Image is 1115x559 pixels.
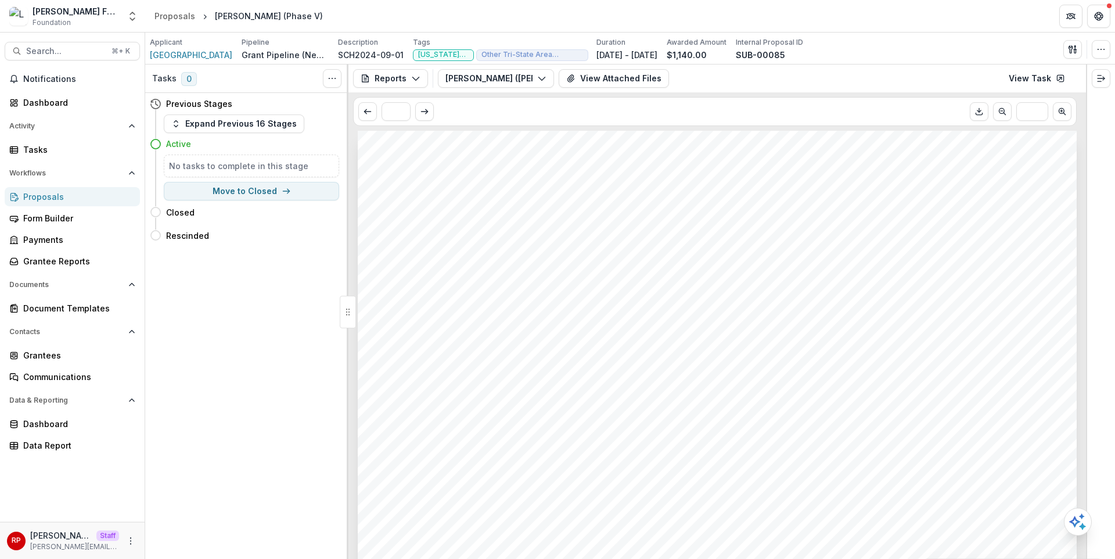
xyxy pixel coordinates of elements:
p: SCH2024-09-01 [338,49,404,61]
div: Grantees [23,349,131,361]
span: Question about NYSCB and total award amount. [401,472,713,487]
button: Expand right [1092,69,1110,88]
span: Contacts [9,328,124,336]
span: Approved Amount [401,256,569,275]
a: [GEOGRAPHIC_DATA] [150,49,232,61]
a: View Task [1002,69,1072,88]
a: Form Builder [5,209,140,228]
button: Partners [1059,5,1082,28]
button: Open Data & Reporting [5,391,140,410]
span: Maximum potential funding amount for Scholars accepted to the Scholarship Program beginning [401,356,1017,371]
img: Lavelle Fund for the Blind [9,7,28,26]
span: Scholarship Amount Approved [401,296,648,313]
span: [PERSON_NAME] [401,511,520,526]
button: Download PDF [970,102,988,121]
span: Submission Responses [401,174,674,199]
p: $1,140.00 [667,49,707,61]
p: [PERSON_NAME] [30,529,92,542]
a: Data Report [5,436,140,455]
div: Ruthwick Pathireddy [12,537,21,544]
button: Open Contacts [5,322,140,341]
div: [PERSON_NAME] (Phase V) [215,10,323,22]
button: Open AI Assistant [1064,508,1092,536]
button: Open Documents [5,275,140,294]
button: Open Activity [5,117,140,135]
div: Payments [23,234,131,246]
button: Scroll to previous page [993,102,1012,121]
p: [DATE] - [DATE] [596,49,657,61]
div: ⌘ + K [109,45,132,58]
p: SUB-00085 [736,49,785,61]
button: Expand Previous 16 Stages [164,114,304,133]
p: Tags [413,37,430,48]
p: Staff [96,531,119,541]
div: Proposals [154,10,195,22]
span: Notifications [23,74,135,84]
span: Scholarship Payment Authorized By [401,490,692,507]
p: [PERSON_NAME][EMAIL_ADDRESS][DOMAIN_NAME] [30,542,119,552]
button: View Attached Files [559,69,669,88]
a: Proposals [5,187,140,206]
p: Applicant [150,37,182,48]
span: [PERSON_NAME] - Brother [PERSON_NAME] Scholarship Voucher [401,215,1112,236]
div: Tasks [23,144,131,156]
span: Activity [9,122,124,130]
button: Get Help [1087,5,1110,28]
button: Reports [353,69,428,88]
button: Scroll to next page [1053,102,1071,121]
a: Payments [5,230,140,249]
button: Notifications [5,70,140,88]
h3: Tasks [152,74,177,84]
span: Fall, 2024 is $10,000/semester and a sliding scale is applied. [401,376,792,390]
div: Document Templates [23,302,131,314]
button: Scroll to previous page [358,102,377,121]
h4: Closed [166,206,195,218]
button: [PERSON_NAME] ([PERSON_NAME]) FALL 2025 Scholarship Voucher [438,69,554,88]
span: Data & Reporting [9,396,124,404]
p: Pipeline [242,37,269,48]
span: Notes [401,413,448,429]
p: Duration [596,37,625,48]
h5: No tasks to complete in this stage [169,160,334,172]
span: Search... [26,46,105,56]
div: Form Builder [23,212,131,224]
button: Open Workflows [5,164,140,182]
p: Internal Proposal ID [736,37,803,48]
div: Grantee Reports [23,255,131,267]
div: Proposals [23,191,131,203]
nav: breadcrumb [150,8,328,24]
span: Foundation [33,17,71,28]
a: Tasks [5,140,140,159]
span: Workflows [9,169,124,177]
span: Other Tri-State Area ([GEOGRAPHIC_DATA] & [GEOGRAPHIC_DATA]) [481,51,583,59]
button: Scroll to next page [415,102,434,121]
p: Awarded Amount [667,37,726,48]
h4: Previous Stages [166,98,232,110]
div: Communications [23,371,131,383]
button: Open entity switcher [124,5,141,28]
a: Grantees [5,346,140,365]
span: 0 [181,72,197,86]
p: Description [338,37,378,48]
a: Communications [5,367,140,386]
span: [US_STATE][GEOGRAPHIC_DATA] [418,51,469,59]
div: Dashboard [23,418,131,430]
span: $1,140.00 [401,318,466,332]
p: Grant Pipeline (New Grantees) [242,49,329,61]
a: Document Templates [5,299,140,318]
span: Documents [9,281,124,289]
a: Dashboard [5,93,140,112]
button: More [124,534,138,548]
button: Search... [5,42,140,60]
div: [PERSON_NAME] Fund for the Blind [33,5,120,17]
a: Proposals [150,8,200,24]
div: Dashboard [23,96,131,109]
a: Dashboard [5,414,140,433]
div: Data Report [23,439,131,451]
h4: Rescinded [166,230,209,242]
h4: Active [166,138,191,150]
a: Grantee Reports [5,252,140,271]
button: Move to Closed [164,182,339,200]
button: Toggle View Cancelled Tasks [323,69,341,88]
